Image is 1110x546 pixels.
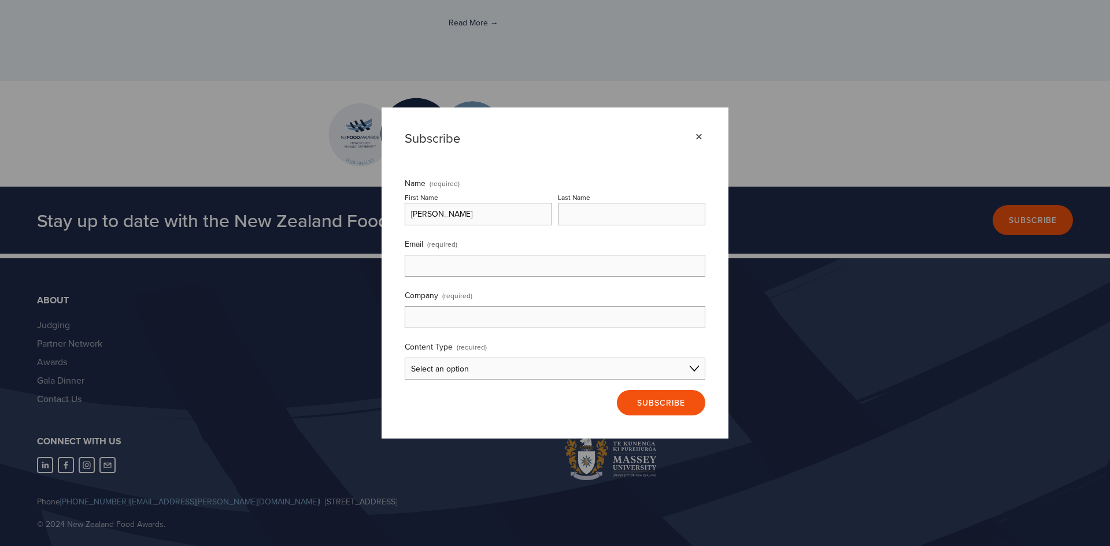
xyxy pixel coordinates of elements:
[617,390,705,415] button: SubscribeSubscribe
[427,236,457,252] span: (required)
[405,358,705,380] select: Content Type
[442,287,472,304] span: (required)
[405,131,693,146] div: Subscribe
[430,180,460,187] span: (required)
[405,341,453,352] span: Content Type
[405,192,438,202] div: First Name
[457,339,487,355] span: (required)
[637,397,685,408] span: Subscribe
[405,289,438,301] span: Company
[693,131,705,143] div: Close
[405,177,425,189] span: Name
[558,192,590,202] div: Last Name
[405,238,423,250] span: Email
